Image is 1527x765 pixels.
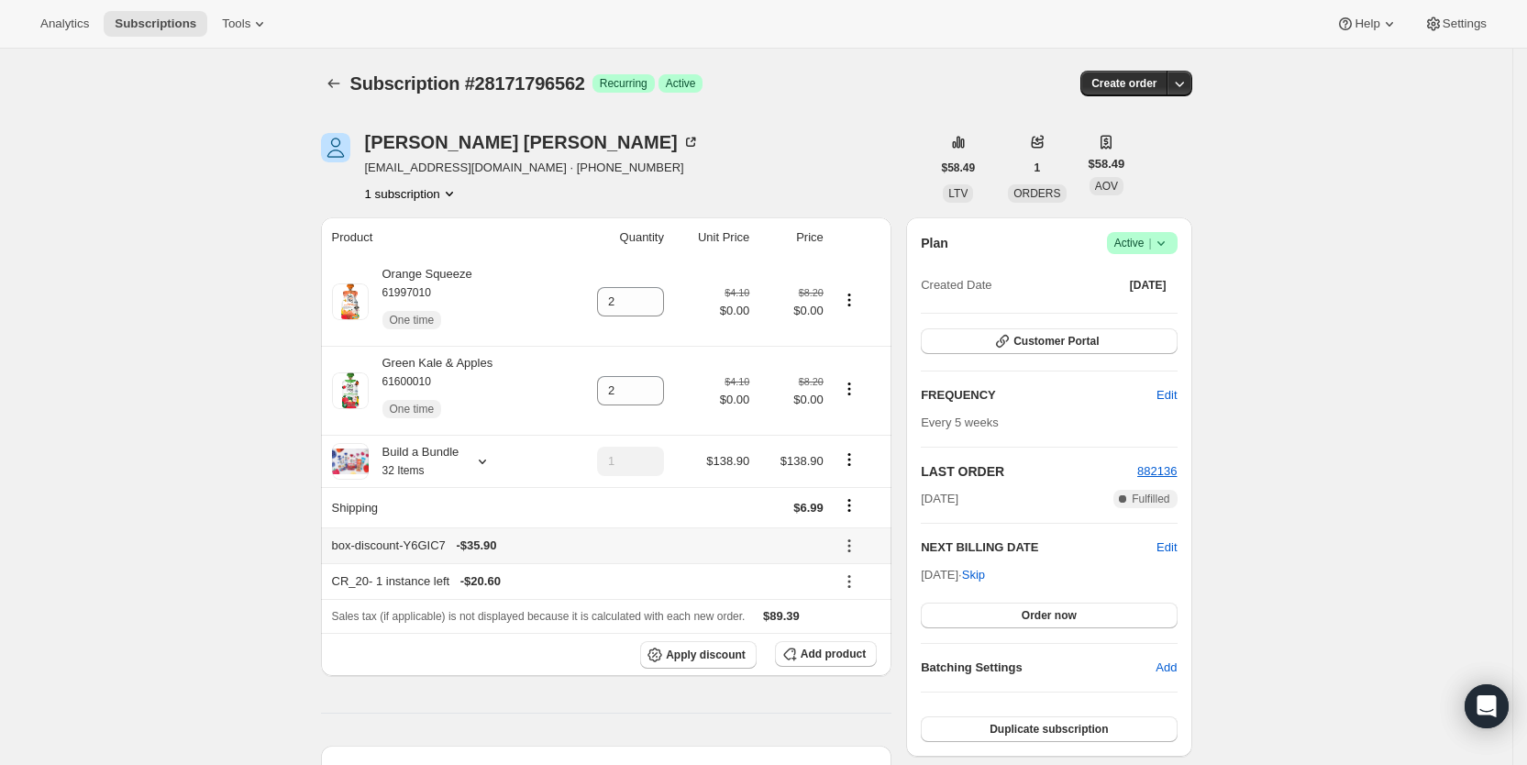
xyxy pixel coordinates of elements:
h2: FREQUENCY [921,386,1156,405]
span: Apply discount [666,648,746,662]
span: $138.90 [780,454,824,468]
span: Sales tax (if applicable) is not displayed because it is calculated with each new order. [332,610,746,623]
span: Analytics [40,17,89,31]
span: Fulfilled [1132,492,1169,506]
div: Green Kale & Apples [369,354,493,427]
span: [DATE] · [921,568,985,582]
th: Product [321,217,563,258]
button: Edit [1145,381,1188,410]
span: $0.00 [760,391,824,409]
button: $58.49 [931,155,987,181]
small: 61997010 [382,286,431,299]
span: Customer Portal [1013,334,1099,349]
button: Duplicate subscription [921,716,1177,742]
span: Created Date [921,276,991,294]
img: product img [332,372,369,409]
div: box-discount-Y6GIC7 [332,537,824,555]
span: Active [1114,234,1170,252]
button: Edit [1156,538,1177,557]
span: [EMAIL_ADDRESS][DOMAIN_NAME] · [PHONE_NUMBER] [365,159,700,177]
span: $58.49 [942,161,976,175]
a: 882136 [1137,464,1177,478]
button: Product actions [835,290,864,310]
span: Settings [1443,17,1487,31]
button: Settings [1413,11,1498,37]
button: Product actions [835,379,864,399]
span: Nicole Draper [321,133,350,162]
button: Product actions [365,184,459,203]
button: Analytics [29,11,100,37]
button: Order now [921,603,1177,628]
span: LTV [948,187,968,200]
div: Orange Squeeze [369,265,472,338]
span: ORDERS [1013,187,1060,200]
th: Unit Price [669,217,755,258]
button: [DATE] [1119,272,1178,298]
button: Subscriptions [104,11,207,37]
small: 61600010 [382,375,431,388]
span: $0.00 [720,302,750,320]
button: Add product [775,641,877,667]
small: $8.20 [799,376,824,387]
th: Price [755,217,829,258]
span: Tools [222,17,250,31]
span: Recurring [600,76,647,91]
th: Shipping [321,487,563,527]
h2: Plan [921,234,948,252]
span: One time [390,313,435,327]
span: Create order [1091,76,1156,91]
span: Add [1156,659,1177,677]
button: Create order [1080,71,1167,96]
button: Product actions [835,449,864,470]
span: Every 5 weeks [921,416,999,429]
small: $8.20 [799,287,824,298]
span: 1 [1035,161,1041,175]
span: Subscriptions [115,17,196,31]
div: Open Intercom Messenger [1465,684,1509,728]
span: AOV [1095,180,1118,193]
span: Subscription #28171796562 [350,73,585,94]
span: Active [666,76,696,91]
span: $0.00 [720,391,750,409]
span: Order now [1022,608,1077,623]
span: Help [1355,17,1379,31]
span: - $20.60 [460,572,501,591]
small: 32 Items [382,464,425,477]
button: Shipping actions [835,495,864,516]
button: Skip [951,560,996,590]
span: Edit [1156,386,1177,405]
h2: NEXT BILLING DATE [921,538,1156,557]
span: | [1148,236,1151,250]
span: Duplicate subscription [990,722,1108,737]
button: 882136 [1137,462,1177,481]
span: $58.49 [1089,155,1125,173]
h6: Batching Settings [921,659,1156,677]
button: Add [1145,653,1188,682]
span: $89.39 [763,609,800,623]
button: Customer Portal [921,328,1177,354]
div: Build a Bundle [369,443,459,480]
small: $4.10 [725,287,749,298]
span: One time [390,402,435,416]
span: $0.00 [760,302,824,320]
span: [DATE] [1130,278,1167,293]
span: $138.90 [706,454,749,468]
div: [PERSON_NAME] [PERSON_NAME] [365,133,700,151]
button: Help [1325,11,1409,37]
button: Apply discount [640,641,757,669]
span: Add product [801,647,866,661]
span: - $35.90 [456,537,496,555]
span: Skip [962,566,985,584]
span: $6.99 [793,501,824,515]
img: product img [332,283,369,320]
button: Tools [211,11,280,37]
button: Subscriptions [321,71,347,96]
button: 1 [1024,155,1052,181]
small: $4.10 [725,376,749,387]
div: CR_20 - 1 instance left [332,572,824,591]
h2: LAST ORDER [921,462,1137,481]
th: Quantity [563,217,669,258]
span: [DATE] [921,490,958,508]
